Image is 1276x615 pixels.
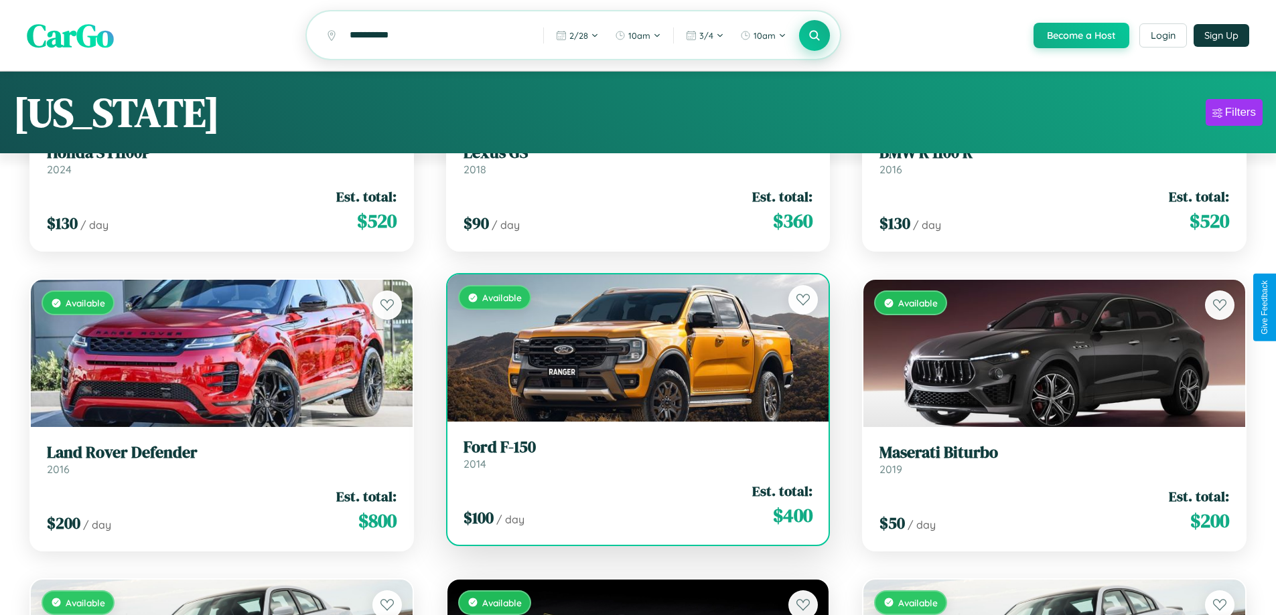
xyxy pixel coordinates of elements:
[913,218,941,232] span: / day
[464,143,813,176] a: Lexus GS2018
[1225,106,1256,119] div: Filters
[879,512,905,534] span: $ 50
[47,512,80,534] span: $ 200
[482,292,522,303] span: Available
[492,218,520,232] span: / day
[464,507,494,529] span: $ 100
[879,443,1229,476] a: Maserati Biturbo2019
[464,143,813,163] h3: Lexus GS
[47,212,78,234] span: $ 130
[27,13,114,58] span: CarGo
[1139,23,1187,48] button: Login
[1194,24,1249,47] button: Sign Up
[733,25,793,46] button: 10am
[47,462,70,476] span: 2016
[464,163,486,176] span: 2018
[80,218,109,232] span: / day
[1260,280,1269,335] div: Give Feedback
[464,438,813,457] h3: Ford F-150
[66,297,105,309] span: Available
[496,513,524,526] span: / day
[1206,99,1263,126] button: Filters
[549,25,606,46] button: 2/28
[464,212,489,234] span: $ 90
[47,443,397,476] a: Land Rover Defender2016
[482,597,522,608] span: Available
[879,143,1229,163] h3: BMW R 1100 R
[879,443,1229,462] h3: Maserati Biturbo
[336,487,397,506] span: Est. total:
[1169,487,1229,506] span: Est. total:
[773,502,812,529] span: $ 400
[83,518,111,531] span: / day
[699,30,713,41] span: 3 / 4
[773,207,812,234] span: $ 360
[879,163,902,176] span: 2016
[628,30,650,41] span: 10am
[1190,507,1229,534] span: $ 200
[47,143,397,176] a: Honda ST1100P2024
[879,212,910,234] span: $ 130
[898,597,938,608] span: Available
[679,25,731,46] button: 3/4
[1169,187,1229,206] span: Est. total:
[464,438,813,470] a: Ford F-1502014
[1190,207,1229,234] span: $ 520
[13,85,220,140] h1: [US_STATE]
[608,25,668,46] button: 10am
[879,462,902,476] span: 2019
[357,207,397,234] span: $ 520
[569,30,588,41] span: 2 / 28
[47,163,72,176] span: 2024
[336,187,397,206] span: Est. total:
[47,443,397,462] h3: Land Rover Defender
[66,597,105,608] span: Available
[879,143,1229,176] a: BMW R 1100 R2016
[464,457,486,470] span: 2014
[752,187,812,206] span: Est. total:
[754,30,776,41] span: 10am
[1034,23,1129,48] button: Become a Host
[47,143,397,163] h3: Honda ST1100P
[898,297,938,309] span: Available
[358,507,397,534] span: $ 800
[752,481,812,501] span: Est. total:
[908,518,936,531] span: / day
